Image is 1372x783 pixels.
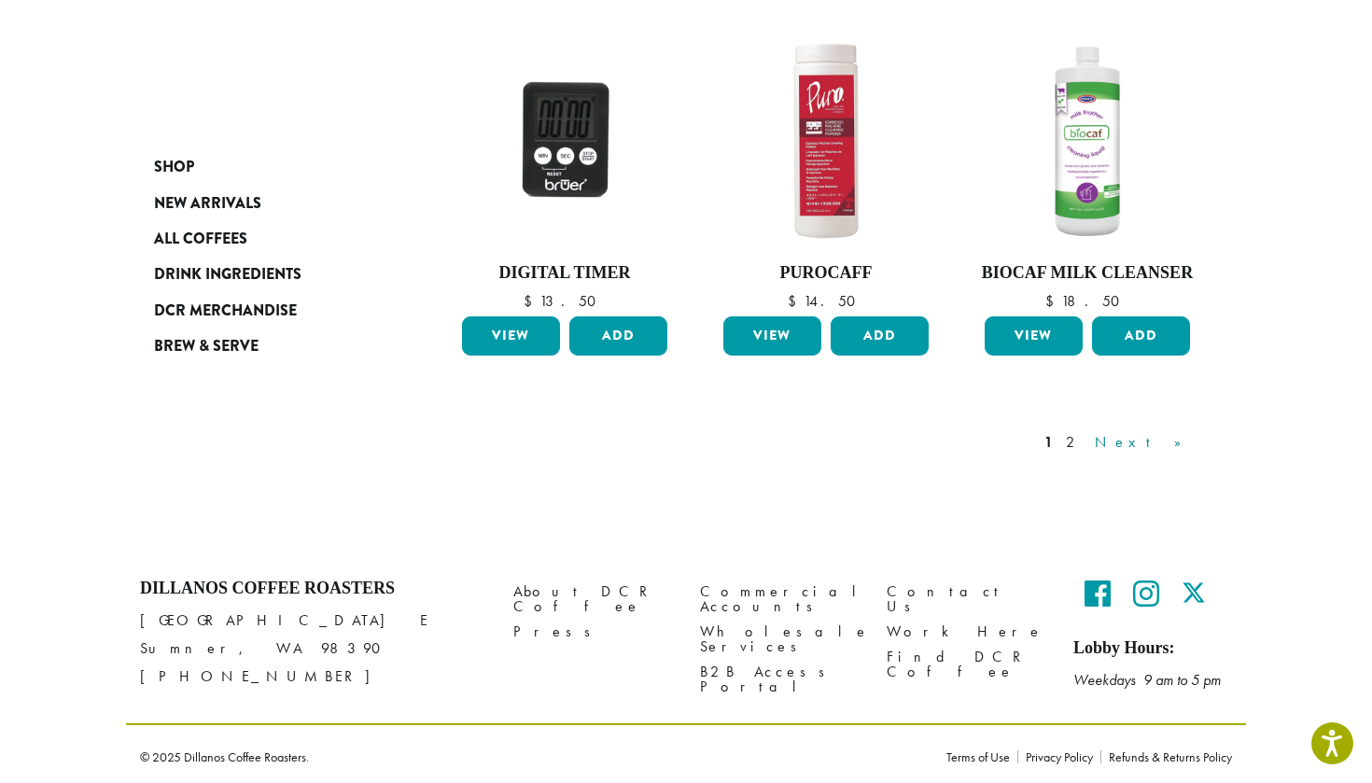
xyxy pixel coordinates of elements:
span: All Coffees [154,228,247,251]
h5: Lobby Hours: [1073,638,1232,659]
a: Drink Ingredients [154,257,378,292]
a: Commercial Accounts [700,579,859,619]
a: View [723,316,821,356]
a: BioCaf Milk Cleanser $18.50 [980,34,1195,310]
a: New Arrivals [154,185,378,220]
a: View [985,316,1083,356]
a: Digital Timer $13.50 [457,34,672,310]
button: Add [569,316,667,356]
a: Next » [1091,431,1198,454]
span: DCR Merchandise [154,300,297,323]
button: Add [1092,316,1190,356]
a: Wholesale Services [700,620,859,660]
bdi: 18.50 [1045,291,1128,311]
a: Find DCR Coffee [887,645,1045,685]
span: $ [524,291,539,311]
img: DP1325.01.png [719,34,933,248]
span: Brew & Serve [154,335,259,358]
a: B2B Access Portal [700,660,859,700]
img: DP2315.01.png [980,34,1195,248]
span: Shop [154,156,194,179]
p: [GEOGRAPHIC_DATA] E Sumner, WA 98390 [PHONE_NUMBER] [140,607,485,691]
a: Contact Us [887,579,1045,619]
h4: Dillanos Coffee Roasters [140,579,485,599]
a: About DCR Coffee [513,579,672,619]
h4: PuroCaff [719,263,933,284]
a: 2 [1062,431,1085,454]
a: All Coffees [154,221,378,257]
em: Weekdays 9 am to 5 pm [1073,670,1221,690]
a: 1 [1041,431,1057,454]
h4: BioCaf Milk Cleanser [980,263,1195,284]
span: New Arrivals [154,192,261,216]
a: DCR Merchandise [154,293,378,329]
p: © 2025 Dillanos Coffee Roasters. [140,750,918,763]
span: Drink Ingredients [154,263,301,287]
a: Terms of Use [946,750,1017,763]
a: PuroCaff $14.50 [719,34,933,310]
bdi: 13.50 [524,291,605,311]
a: Refunds & Returns Policy [1100,750,1232,763]
h4: Digital Timer [457,263,672,284]
a: Brew & Serve [154,329,378,364]
bdi: 14.50 [788,291,864,311]
button: Add [831,316,929,356]
span: $ [1045,291,1061,311]
a: Press [513,620,672,645]
a: View [462,316,560,356]
img: DP3449.01.png [457,34,672,248]
a: Privacy Policy [1017,750,1100,763]
a: Shop [154,149,378,185]
a: Work Here [887,620,1045,645]
span: $ [788,291,804,311]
